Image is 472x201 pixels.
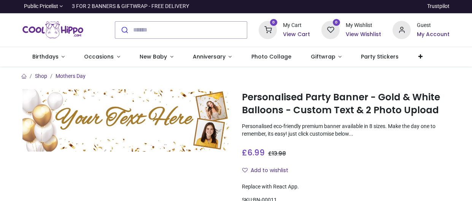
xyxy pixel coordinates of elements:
[242,168,248,173] i: Add to wishlist
[72,3,189,10] div: 3 FOR 2 BANNERS & GIFTWRAP - FREE DELIVERY
[427,3,450,10] a: Trustpilot
[193,53,226,60] span: Anniversary
[32,53,59,60] span: Birthdays
[22,3,63,10] a: Public Pricelist
[242,91,450,117] h1: Personalised Party Banner - Gold & White Balloons - Custom Text & 2 Photo Upload
[346,22,381,29] div: My Wishlist
[242,164,295,177] button: Add to wishlistAdd to wishlist
[22,47,75,67] a: Birthdays
[333,19,340,26] sup: 0
[346,31,381,38] a: View Wishlist
[259,26,277,32] a: 0
[242,123,450,138] p: Personalised eco-friendly premium banner available in 8 sizes. Make the day one to remember, its ...
[35,73,47,79] a: Shop
[22,89,230,152] img: Personalised Party Banner - Gold & White Balloons - Custom Text & 2 Photo Upload
[75,47,130,67] a: Occasions
[242,183,450,191] div: Replace with React App.
[417,22,450,29] div: Guest
[311,53,335,60] span: Giftwrap
[22,19,83,41] img: Cool Hippo
[270,19,277,26] sup: 0
[183,47,242,67] a: Anniversary
[247,147,265,158] span: 6.99
[283,22,310,29] div: My Cart
[84,53,114,60] span: Occasions
[361,53,399,60] span: Party Stickers
[242,147,265,158] span: £
[130,47,183,67] a: New Baby
[417,31,450,38] a: My Account
[24,3,58,10] span: Public Pricelist
[251,53,291,60] span: Photo Collage
[301,47,351,67] a: Giftwrap
[321,26,340,32] a: 0
[22,19,83,41] a: Logo of Cool Hippo
[283,31,310,38] a: View Cart
[272,150,286,157] span: 13.98
[56,73,86,79] a: Mothers Day
[115,22,133,38] button: Submit
[268,150,286,157] span: £
[140,53,167,60] span: New Baby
